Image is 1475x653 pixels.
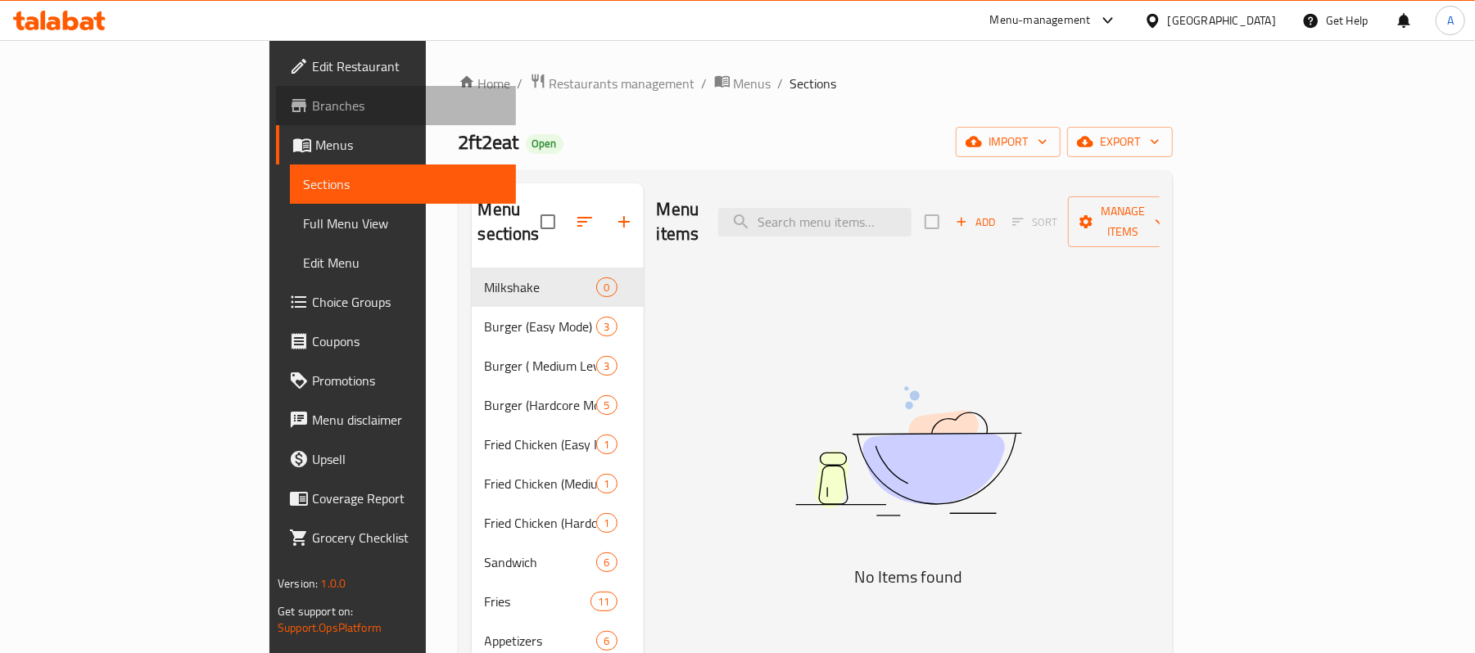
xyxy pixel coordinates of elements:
[596,631,617,651] div: items
[597,280,616,295] span: 0
[290,243,516,282] a: Edit Menu
[596,356,617,376] div: items
[1067,127,1173,157] button: export
[953,213,998,232] span: Add
[597,398,616,413] span: 5
[312,371,503,390] span: Promotions
[276,518,516,557] a: Grocery Checklist
[526,134,563,154] div: Open
[526,137,563,151] span: Open
[312,449,503,469] span: Upsell
[472,425,644,464] div: Fried Chicken (Easy Mode)1
[276,322,516,361] a: Coupons
[290,204,516,243] a: Full Menu View
[596,435,617,454] div: items
[312,410,503,430] span: Menu disclaimer
[312,292,503,312] span: Choice Groups
[596,513,617,533] div: items
[714,73,771,94] a: Menus
[485,552,597,572] span: Sandwich
[276,439,516,479] a: Upsell
[597,358,616,374] span: 3
[472,582,644,621] div: Fries11
[278,573,318,594] span: Version:
[718,208,912,236] input: search
[278,617,382,638] a: Support.OpsPlatform
[315,135,503,155] span: Menus
[597,319,616,335] span: 3
[312,528,503,547] span: Grocery Checklist
[459,73,1173,94] nav: breadcrumb
[312,331,503,351] span: Coupons
[276,479,516,518] a: Coverage Report
[518,74,523,93] li: /
[1447,11,1454,29] span: A
[597,633,616,649] span: 6
[485,513,597,533] span: Fried Chicken (Hardcore Mode)
[1080,132,1160,152] span: export
[276,125,516,164] a: Menus
[596,395,617,415] div: items
[472,464,644,503] div: Fried Chicken (Medium Level)1
[704,343,1113,560] img: dish.svg
[597,555,616,570] span: 6
[956,127,1061,157] button: import
[969,132,1047,152] span: import
[1068,196,1178,247] button: Manage items
[472,307,644,346] div: Burger (Easy Mode)3
[472,385,644,425] div: Burger (Hardcore Mode)5
[531,205,565,239] span: Select all sections
[303,174,503,194] span: Sections
[597,476,616,492] span: 1
[485,395,597,415] span: Burger (Hardcore Mode)
[485,277,597,297] div: Milkshake
[303,214,503,233] span: Full Menu View
[276,400,516,439] a: Menu disclaimer
[1081,201,1165,242] span: Manage items
[596,317,617,336] div: items
[778,74,784,93] li: /
[596,474,617,493] div: items
[704,564,1113,590] h5: No Items found
[312,56,503,76] span: Edit Restaurant
[790,74,837,93] span: Sections
[276,86,516,125] a: Branches
[590,592,617,611] div: items
[276,361,516,400] a: Promotions
[604,202,644,241] button: Add section
[1168,11,1276,29] div: [GEOGRAPHIC_DATA]
[485,435,597,454] span: Fried Chicken (Easy Mode)
[596,277,617,297] div: items
[459,124,519,160] span: 2ft2eat
[320,573,346,594] span: 1.0.0
[597,516,616,531] span: 1
[485,631,597,651] span: Appetizers
[565,202,604,241] span: Sort sections
[485,592,591,611] div: Fries
[472,346,644,385] div: Burger ( Medium Level)3
[472,268,644,307] div: Milkshake0
[530,73,695,94] a: Restaurants management
[303,253,503,272] span: Edit Menu
[472,543,644,582] div: Sandwich6
[734,74,771,93] span: Menus
[990,11,1091,30] div: Menu-management
[597,437,616,453] span: 1
[485,356,597,376] span: Burger ( Medium Level)
[472,503,644,543] div: Fried Chicken (Hardcore Mode)1
[596,552,617,572] div: items
[550,74,695,93] span: Restaurants management
[485,474,597,493] span: Fried Chicken (Medium Level)
[949,209,1002,235] button: Add
[278,601,353,622] span: Get support on:
[702,74,708,93] li: /
[485,317,597,336] span: Burger (Easy Mode)
[276,282,516,322] a: Choice Groups
[657,197,699,246] h2: Menu items
[312,96,503,115] span: Branches
[949,209,1002,235] span: Add item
